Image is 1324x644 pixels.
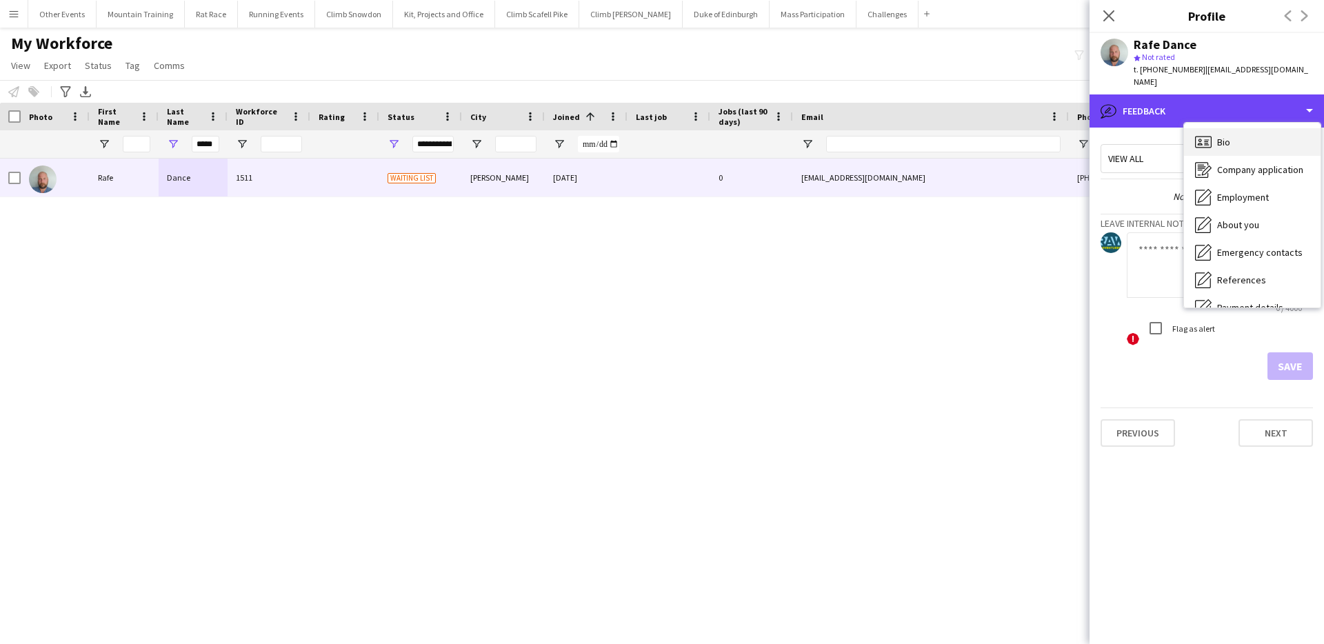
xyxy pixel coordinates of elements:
[236,138,248,150] button: Open Filter Menu
[1134,39,1196,51] div: Rafe Dance
[553,112,580,122] span: Joined
[393,1,495,28] button: Kit, Projects and Office
[770,1,856,28] button: Mass Participation
[120,57,146,74] a: Tag
[167,106,203,127] span: Last Name
[683,1,770,28] button: Duke of Edinburgh
[1142,52,1175,62] span: Not rated
[1101,419,1175,447] button: Previous
[228,159,310,197] div: 1511
[167,138,179,150] button: Open Filter Menu
[801,112,823,122] span: Email
[1217,274,1266,286] span: References
[579,1,683,28] button: Climb [PERSON_NAME]
[77,83,94,100] app-action-btn: Export XLSX
[85,59,112,72] span: Status
[710,159,793,197] div: 0
[97,1,185,28] button: Mountain Training
[79,57,117,74] a: Status
[1101,190,1313,203] div: Nothing to show
[1170,323,1215,334] label: Flag as alert
[1184,156,1321,183] div: Company application
[98,138,110,150] button: Open Filter Menu
[801,138,814,150] button: Open Filter Menu
[462,159,545,197] div: [PERSON_NAME]
[470,138,483,150] button: Open Filter Menu
[261,136,302,152] input: Workforce ID Filter Input
[11,59,30,72] span: View
[578,136,619,152] input: Joined Filter Input
[1217,136,1230,148] span: Bio
[1184,266,1321,294] div: References
[1077,138,1090,150] button: Open Filter Menu
[319,112,345,122] span: Rating
[1238,419,1313,447] button: Next
[123,136,150,152] input: First Name Filter Input
[11,33,112,54] span: My Workforce
[856,1,919,28] button: Challenges
[1217,163,1303,176] span: Company application
[126,59,140,72] span: Tag
[545,159,628,197] div: [DATE]
[159,159,228,197] div: Dance
[148,57,190,74] a: Comms
[39,57,77,74] a: Export
[238,1,315,28] button: Running Events
[90,159,159,197] div: Rafe
[1184,239,1321,266] div: Emergency contacts
[1127,333,1139,345] span: !
[636,112,667,122] span: Last job
[388,112,414,122] span: Status
[793,159,1069,197] div: [EMAIL_ADDRESS][DOMAIN_NAME]
[44,59,71,72] span: Export
[495,1,579,28] button: Climb Scafell Pike
[6,57,36,74] a: View
[1217,301,1283,314] span: Payment details
[1184,128,1321,156] div: Bio
[1090,94,1324,128] div: Feedback
[154,59,185,72] span: Comms
[1069,159,1245,197] div: [PHONE_NUMBER]
[185,1,238,28] button: Rat Race
[1184,183,1321,211] div: Employment
[719,106,768,127] span: Jobs (last 90 days)
[1134,64,1308,87] span: | [EMAIL_ADDRESS][DOMAIN_NAME]
[1077,112,1101,122] span: Phone
[1134,64,1205,74] span: t. [PHONE_NUMBER]
[1217,219,1259,231] span: About you
[1217,246,1303,259] span: Emergency contacts
[470,112,486,122] span: City
[1090,7,1324,25] h3: Profile
[29,112,52,122] span: Photo
[388,138,400,150] button: Open Filter Menu
[1108,152,1143,165] span: View all
[388,173,436,183] span: Waiting list
[1217,191,1269,203] span: Employment
[57,83,74,100] app-action-btn: Advanced filters
[826,136,1061,152] input: Email Filter Input
[192,136,219,152] input: Last Name Filter Input
[315,1,393,28] button: Climb Snowdon
[98,106,134,127] span: First Name
[495,136,536,152] input: City Filter Input
[236,106,285,127] span: Workforce ID
[1184,294,1321,321] div: Payment details
[28,1,97,28] button: Other Events
[1101,217,1313,230] h3: Leave internal note
[1184,211,1321,239] div: About you
[553,138,565,150] button: Open Filter Menu
[29,165,57,193] img: Rafe Dance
